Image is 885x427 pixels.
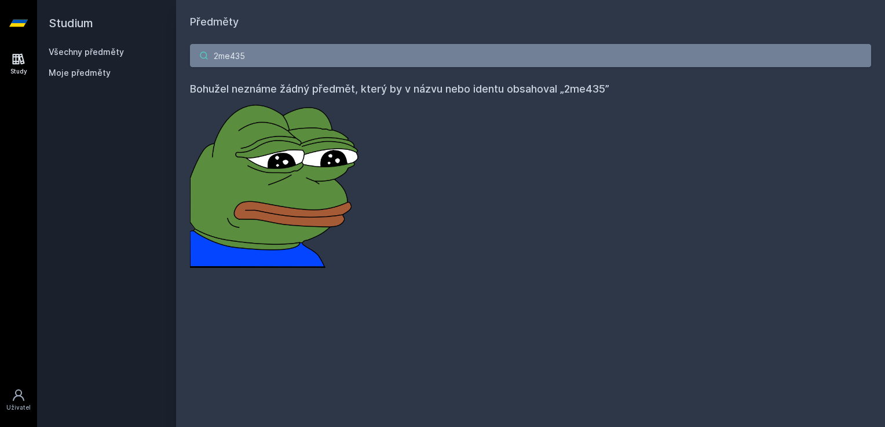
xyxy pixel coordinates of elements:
[2,46,35,82] a: Study
[10,67,27,76] div: Study
[190,81,871,97] h4: Bohužel neznáme žádný předmět, který by v názvu nebo identu obsahoval „2me435”
[49,67,111,79] span: Moje předměty
[190,14,871,30] h1: Předměty
[190,97,364,268] img: error_picture.png
[190,44,871,67] input: Název nebo ident předmětu…
[6,403,31,412] div: Uživatel
[49,47,124,57] a: Všechny předměty
[2,382,35,418] a: Uživatel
